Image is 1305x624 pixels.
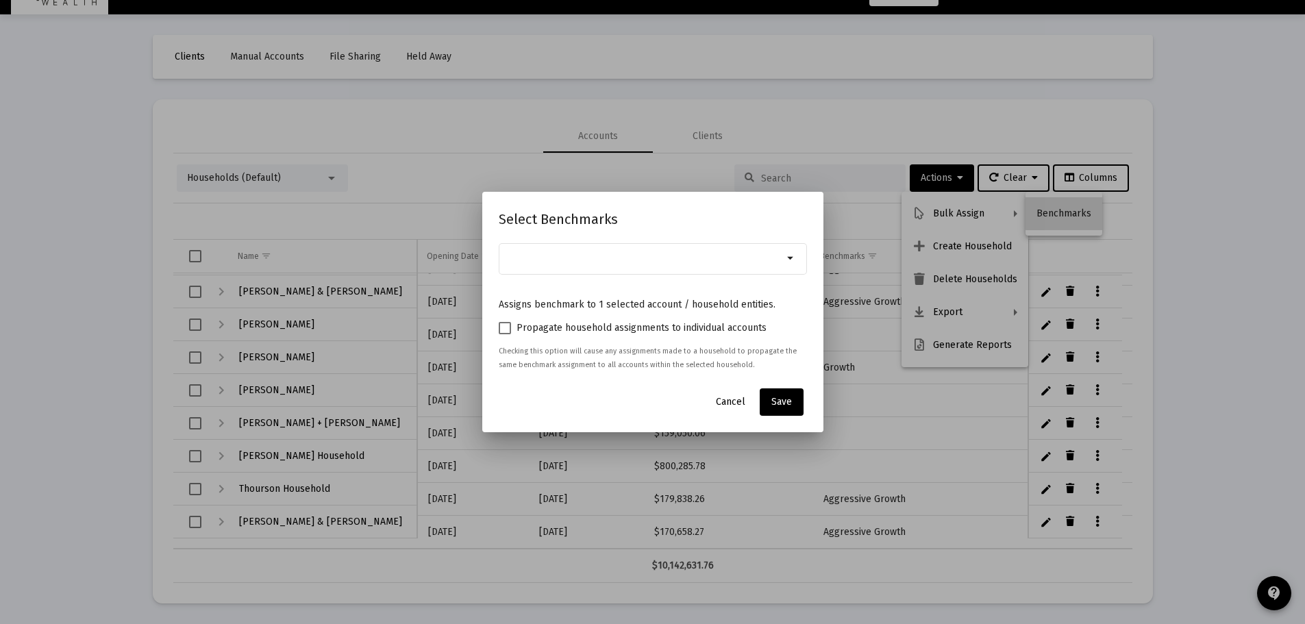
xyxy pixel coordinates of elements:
[506,250,783,266] mat-chip-list: Selection
[783,250,799,266] mat-icon: arrow_drop_down
[716,396,745,408] span: Cancel
[705,388,756,416] button: Cancel
[499,208,807,230] h2: Select Benchmarks
[760,388,804,416] button: Save
[771,396,792,408] span: Save
[517,320,767,336] span: Propagate household assignments to individual accounts
[499,298,807,312] p: Assigns benchmark to 1 selected account / household entities.
[499,345,807,372] p: Checking this option will cause any assignments made to a household to propagate the same benchma...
